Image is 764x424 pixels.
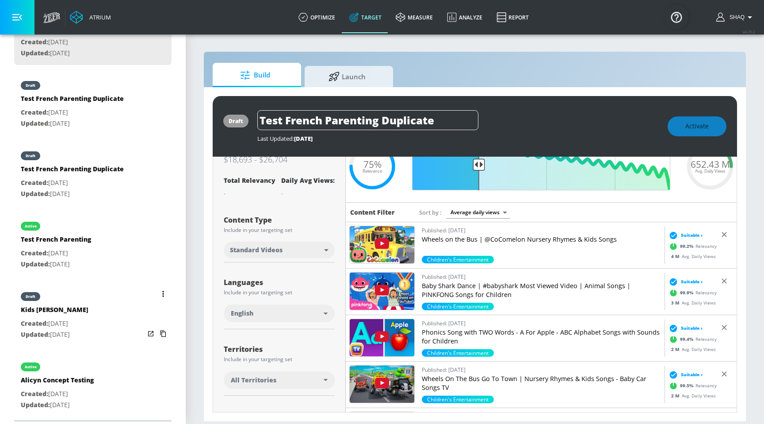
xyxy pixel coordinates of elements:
[408,143,675,190] input: Final Threshold
[14,143,172,206] div: draftTest French Parenting DuplicateCreated:[DATE]Updated:[DATE]
[21,189,124,200] p: [DATE]
[422,272,661,303] a: Published: [DATE]Baby Shark Dance | #babyshark Most Viewed Video | Animal Songs | PINKFONG Songs ...
[14,72,172,135] div: draftTest French Parenting DuplicateCreated:[DATE]Updated:[DATE]
[21,389,94,400] p: [DATE]
[716,12,755,23] button: Shaq
[224,153,324,166] h3: $18,693 - $26,704
[363,160,382,169] span: 75%
[422,328,661,346] p: Phonics Song with TWO Words - A For Apple - ABC Alphabet Songs with Sounds for Children
[350,208,395,216] h6: Content Filter
[667,393,716,399] div: Avg. Daily Views
[671,300,682,306] span: 3 M
[86,13,111,21] div: Atrium
[667,300,716,306] div: Avg. Daily Views
[224,279,335,286] div: Languages
[21,235,91,248] div: Test French Parenting
[21,48,124,59] p: [DATE]
[21,178,48,187] span: Created:
[422,319,661,328] p: Published: [DATE]
[667,379,717,393] div: Relevancy
[21,376,94,389] div: Alicyn Concept Testing
[145,328,157,340] button: Open in new window
[14,213,172,276] div: activeTest French ParentingCreated:[DATE]Updated:[DATE]
[681,232,703,239] span: Suitable ›
[21,49,50,57] span: Updated:
[294,135,313,143] span: [DATE]
[422,303,494,311] span: Children's Entertainment
[422,350,494,357] span: Children's Entertainment
[21,177,124,189] p: [DATE]
[21,249,48,257] span: Created:
[422,412,661,421] p: Published: [DATE]
[70,11,111,24] a: Atrium
[21,389,48,398] span: Created:
[446,206,510,218] div: Average daily views
[21,107,124,118] p: [DATE]
[422,396,494,404] span: Children's Entertainment
[681,371,703,378] span: Suitable ›
[21,94,124,107] div: Test French Parenting Duplicate
[422,365,661,374] p: Published: [DATE]
[224,290,335,295] div: Include in your targeting set
[422,281,661,299] p: Baby Shark Dance | #babyshark Most Viewed Video | Animal Songs | PINKFONG Songs for Children
[691,160,730,169] span: 652.43 M
[21,400,94,411] p: [DATE]
[667,324,703,333] div: Suitable ›
[21,329,88,340] p: [DATE]
[667,231,703,240] div: Suitable ›
[231,376,276,385] span: All Territories
[350,226,414,263] img: e_04ZrNroTo
[671,346,682,352] span: 2 M
[26,154,35,158] div: draft
[224,371,335,389] div: All Territories
[664,4,689,29] button: Open Resource Center
[231,309,253,318] span: English
[422,365,661,396] a: Published: [DATE]Wheels On The Bus Go To Town | Nursery Rhymes & Kids Songs - Baby Car Songs TV
[681,278,703,285] span: Suitable ›
[281,176,335,185] div: Daily Avg Views:
[667,346,716,353] div: Avg. Daily Views
[726,14,745,20] span: login as: shaquille.huang@zefr.com
[422,272,661,281] p: Published: [DATE]
[14,354,172,417] div: activeAlicyn Concept TestingCreated:[DATE]Updated:[DATE]
[21,118,124,129] p: [DATE]
[21,248,91,259] p: [DATE]
[21,165,124,177] div: Test French Parenting Duplicate
[21,108,48,116] span: Created:
[667,253,716,260] div: Avg. Daily Views
[26,294,35,299] div: draft
[291,1,342,33] a: optimize
[157,328,169,340] button: Copy Targeting Set Link
[422,256,494,263] span: Children's Entertainment
[422,235,661,244] p: Wheels on the Bus | @CoComelon Nursery Rhymes & Kids Songs
[224,357,335,362] div: Include in your targeting set
[671,253,682,259] span: 4 M
[350,319,414,356] img: hq3yfQnllfQ
[667,240,717,253] div: Relevancy
[695,169,726,173] span: Avg. Daily Views
[230,246,283,254] span: Standard Videos
[21,38,48,46] span: Created:
[21,37,124,48] p: [DATE]
[25,224,37,228] div: active
[389,1,440,33] a: measure
[743,29,755,34] span: v 4.25.2
[680,336,695,343] span: 99.4 %
[419,208,442,216] span: Sort by
[422,350,494,357] div: 99.4%
[680,289,695,296] span: 99.9 %
[667,278,703,286] div: Suitable ›
[21,119,50,127] span: Updated:
[224,346,335,353] div: Territories
[21,189,50,198] span: Updated:
[667,286,717,300] div: Relevancy
[14,283,172,347] div: draftKids [PERSON_NAME]Created:[DATE]Updated:[DATE]
[681,325,703,331] span: Suitable ›
[21,318,88,329] p: [DATE]
[680,382,695,389] span: 99.5 %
